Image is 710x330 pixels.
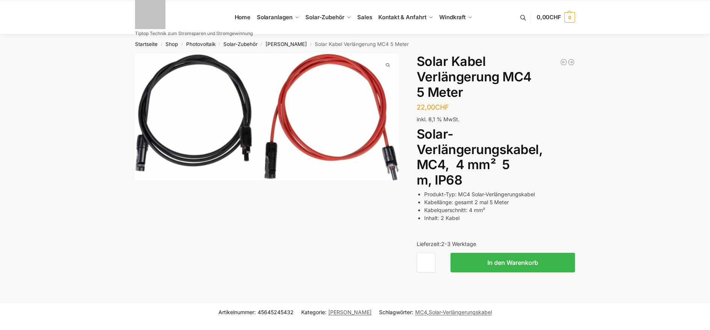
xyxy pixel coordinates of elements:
[223,41,258,47] a: Solar-Zubehör
[265,41,307,47] a: [PERSON_NAME]
[158,41,165,47] span: /
[417,103,449,111] bdi: 22,00
[415,309,427,315] a: MC4
[258,309,294,315] span: 45645245432
[305,14,344,21] span: Solar-Zubehör
[135,54,399,180] img: Anschlusskabel
[215,41,223,47] span: /
[537,6,575,29] a: 0,00CHF 0
[441,241,476,247] span: 2-3 Werktage
[424,198,575,206] li: Kabellänge: gesamt 2 mal 5 Meter
[307,41,315,47] span: /
[417,253,435,272] input: Produktmenge
[375,0,436,34] a: Kontakt & Anfahrt
[258,41,265,47] span: /
[122,34,589,54] nav: Breadcrumb
[354,0,375,34] a: Sales
[135,54,399,180] a: Solar-Verlängerungskabel, MC4Anschlusskabel scaled
[424,190,575,198] li: Produkt-Typ: MC4 Solar-Verlängerungskabel
[435,103,449,111] span: CHF
[302,0,354,34] a: Solar-Zubehör
[218,308,294,316] span: Artikelnummer:
[253,0,302,34] a: Solaranlagen
[417,241,476,247] span: Lieferzeit:
[564,12,575,23] span: 0
[417,116,460,122] span: inkl. 8,1 % MwSt.
[328,309,372,315] a: [PERSON_NAME]
[135,31,253,36] p: Tiptop Technik zum Stromsparen und Stromgewinnung
[417,127,575,188] h1: Solar-Verlängerungskabel, MC4, 4 mm² 5 m, IP68
[378,14,426,21] span: Kontakt & Anfahrt
[357,14,372,21] span: Sales
[424,206,575,214] li: Kabelquerschnitt: 4 mm²
[451,253,575,272] button: In den Warenkorb
[165,41,178,47] a: Shop
[429,309,492,315] a: Solar-Verlängerungskabel
[424,214,575,222] li: Inhalt: 2 Kabel
[549,14,561,21] span: CHF
[567,58,575,66] a: Solar Kabel Verlängerung MC4 10 Meter
[301,308,372,316] span: Kategorie:
[560,58,567,66] a: 10 Meter Anschluss Kabel für NEP 600 & Nep800
[135,41,158,47] a: Startseite
[379,308,492,316] span: Schlagwörter: ,
[178,41,186,47] span: /
[417,54,575,100] h1: Solar Kabel Verlängerung MC4 5 Meter
[537,14,561,21] span: 0,00
[439,14,466,21] span: Windkraft
[186,41,215,47] a: Photovoltaik
[436,0,476,34] a: Windkraft
[257,14,293,21] span: Solaranlagen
